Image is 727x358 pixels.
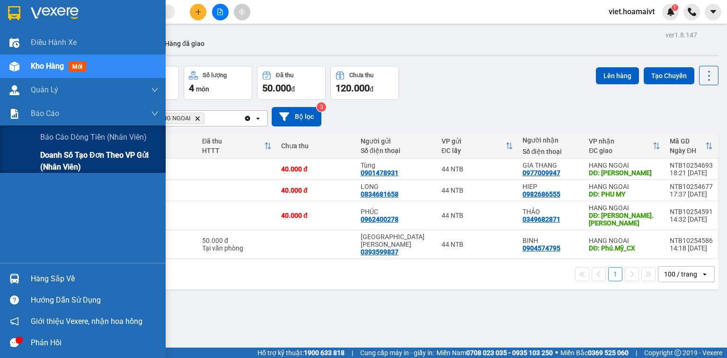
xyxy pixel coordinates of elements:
span: Điều hành xe [31,36,77,48]
span: Hỗ trợ kỹ thuật: [257,348,345,358]
img: phone-icon [688,8,696,16]
img: logo-vxr [8,6,20,20]
button: plus [190,4,206,20]
div: 0904574795 [523,244,560,252]
div: 0962400278 [361,215,399,223]
img: warehouse-icon [9,85,19,95]
div: NTB10254693 [670,161,713,169]
span: HANG NGOAI [154,115,191,122]
div: HANG NGOAI [589,161,660,169]
div: 40.000 đ [281,187,351,194]
div: Số lượng [203,72,227,79]
button: Lên hàng [596,67,639,84]
span: 120.000 [336,82,370,94]
span: message [10,338,19,347]
button: Hàng đã giao [157,32,212,55]
span: Quản Lý [31,84,58,96]
th: Toggle SortBy [665,134,718,159]
div: Chưa thu [349,72,373,79]
span: down [151,86,159,94]
div: NTB10254677 [670,183,713,190]
div: PHÚC [361,208,432,215]
div: DĐ: ÔNG TRỊNH [589,169,660,177]
span: Báo cáo [31,107,59,119]
div: Đã thu [276,72,293,79]
svg: open [701,270,709,278]
span: 1 [673,4,676,11]
span: environment [65,53,72,59]
div: Chưa thu [281,142,351,150]
div: Người gửi [361,137,432,145]
span: file-add [217,9,223,15]
div: Phản hồi [31,336,159,350]
div: 44 NTB [442,165,513,173]
div: 0393599837 [361,248,399,256]
span: aim [239,9,245,15]
button: Bộ lọc [272,107,321,126]
div: VP gửi [442,137,505,145]
span: plus [195,9,202,15]
div: ĐC lấy [442,147,505,154]
div: DĐ: PHU MY [589,190,660,198]
span: đ [370,85,373,93]
div: HANG NGOAI [589,183,660,190]
span: 50.000 [262,82,291,94]
svg: Clear all [244,115,251,122]
div: 14:18 [DATE] [670,244,713,252]
span: Kho hàng [31,62,64,71]
div: Mã GD [670,137,705,145]
li: Hoa Mai [5,5,137,23]
span: Cung cấp máy in - giấy in: [360,348,434,358]
div: VP nhận [589,137,653,145]
img: warehouse-icon [9,38,19,48]
strong: 0369 525 060 [588,349,629,357]
div: 0982686555 [523,190,560,198]
div: ĐC giao [589,147,653,154]
div: Số điện thoại [523,148,580,155]
div: 0349682871 [523,215,560,223]
div: Người nhận [523,136,580,144]
span: Giới thiệu Vexere, nhận hoa hồng [31,315,142,327]
span: environment [5,53,11,59]
div: 40.000 đ [281,212,351,219]
div: LONG [361,183,432,190]
div: Ngày ĐH [670,147,705,154]
div: Hướng dẫn sử dụng [31,293,159,307]
b: 154/1 Bình Giã, P 8 [65,52,125,70]
th: Toggle SortBy [584,134,665,159]
li: VP Bình Giã [65,40,126,51]
div: DĐ: THƯỜNG.CHIẾU [589,212,660,227]
span: | [352,348,353,358]
div: Tại văn phòng [202,244,272,252]
span: 4 [189,82,194,94]
button: 1 [608,267,622,281]
div: Số điện thoại [361,147,432,154]
div: GIA THANG [523,161,580,169]
img: warehouse-icon [9,274,19,284]
strong: 0708 023 035 - 0935 103 250 [466,349,553,357]
span: caret-down [709,8,718,16]
div: 50.000 đ [202,237,272,244]
div: 40.000 đ [281,165,351,173]
sup: 1 [672,4,678,11]
div: Đã thu [202,137,264,145]
li: VP 44 NTB [5,40,65,51]
svg: Delete [195,116,200,121]
div: 17:37 [DATE] [670,190,713,198]
span: viet.hoamaivt [601,6,662,18]
strong: 1900 633 818 [304,349,345,357]
div: NTB10254591 [670,208,713,215]
span: Miền Nam [436,348,553,358]
div: HIEP [523,183,580,190]
div: ver 1.8.147 [665,30,697,40]
sup: 3 [317,102,326,112]
span: mới [69,62,86,72]
span: đ [291,85,295,93]
div: THÁI THÀNH [361,233,432,248]
div: HANG NGOAI [589,204,660,212]
button: file-add [212,4,229,20]
svg: open [254,115,262,122]
div: 0977009947 [523,169,560,177]
span: Báo cáo dòng tiền (nhân viên) [40,131,147,143]
div: THẢO [523,208,580,215]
